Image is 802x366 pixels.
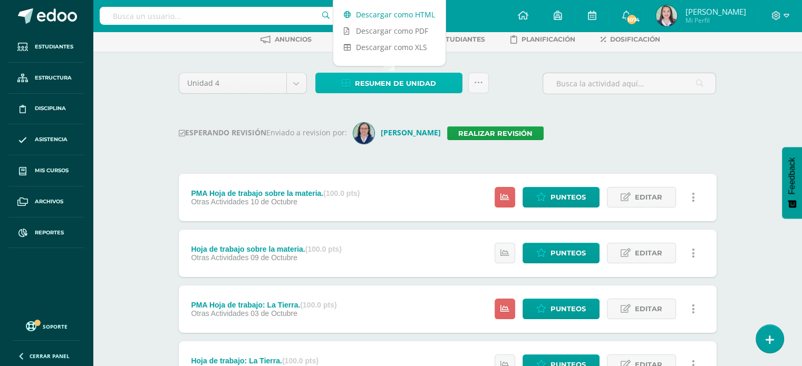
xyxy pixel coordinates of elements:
a: Reportes [8,217,84,249]
a: Realizar revisión [447,126,544,140]
span: Unidad 4 [187,73,278,93]
span: Punteos [550,299,586,319]
a: Estudiantes [422,31,485,48]
span: Feedback [787,157,797,194]
span: Reportes [35,229,64,237]
span: Otras Actividades [191,253,248,262]
span: Dosificación [610,35,660,43]
a: Estudiantes [8,32,84,63]
div: PMA Hoja de trabajo: La Tierra. [191,301,336,309]
a: Descargar como XLS [333,39,446,55]
a: Asistencia [8,124,84,155]
span: Editar [635,243,662,263]
a: Punteos [523,299,600,319]
a: Disciplina [8,94,84,125]
span: Estudiantes [35,43,73,51]
span: Estructura [35,74,72,82]
span: Punteos [550,243,586,263]
span: Mi Perfil [685,16,746,25]
input: Busca la actividad aquí... [543,73,716,94]
strong: [PERSON_NAME] [381,127,441,137]
div: PMA Hoja de trabajo sobre la materia. [191,189,360,197]
span: 1074 [626,14,637,25]
strong: (100.0 pts) [323,189,360,197]
span: Disciplina [35,104,66,113]
span: Otras Actividades [191,309,248,318]
a: Unidad 4 [179,73,306,93]
input: Busca un usuario... [100,7,337,25]
a: Soporte [13,319,80,333]
a: Punteos [523,187,600,207]
span: 10 de Octubre [250,197,297,206]
span: Anuncios [275,35,312,43]
span: Otras Actividades [191,197,248,206]
strong: (100.0 pts) [282,357,318,365]
a: Mis cursos [8,155,84,186]
a: [PERSON_NAME] [353,127,447,137]
a: Punteos [523,243,600,263]
span: Soporte [43,323,67,330]
a: Archivos [8,186,84,217]
span: Editar [635,187,662,207]
strong: (100.0 pts) [305,245,342,253]
span: Planificación [521,35,575,43]
span: Mis cursos [35,166,69,175]
a: Dosificación [601,31,660,48]
a: Estructura [8,63,84,94]
span: Estudiantes [437,35,485,43]
a: Anuncios [260,31,312,48]
span: Editar [635,299,662,319]
span: Enviado a revision por: [266,127,347,137]
span: Punteos [550,187,586,207]
strong: ESPERANDO REVISIÓN [179,127,266,137]
a: Descargar como PDF [333,23,446,39]
button: Feedback - Mostrar encuesta [782,147,802,219]
div: Hoja de trabajo sobre la materia. [191,245,342,253]
strong: (100.0 pts) [300,301,336,309]
img: 1ce4f04f28ed9ad3a58b77722272eac1.png [656,5,677,26]
div: Hoja de trabajo: La Tierra. [191,357,318,365]
span: Asistencia [35,135,67,144]
img: ab2ecb78b1b2bbf3ec00fcfda6dff66f.png [353,123,374,144]
span: 09 de Octubre [250,253,297,262]
span: 03 de Octubre [250,309,297,318]
a: Resumen de unidad [315,73,462,93]
span: Archivos [35,197,63,206]
span: Cerrar panel [30,352,70,360]
a: Planificación [510,31,575,48]
span: Resumen de unidad [355,74,436,93]
span: [PERSON_NAME] [685,6,746,17]
a: Descargar como HTML [333,6,446,23]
